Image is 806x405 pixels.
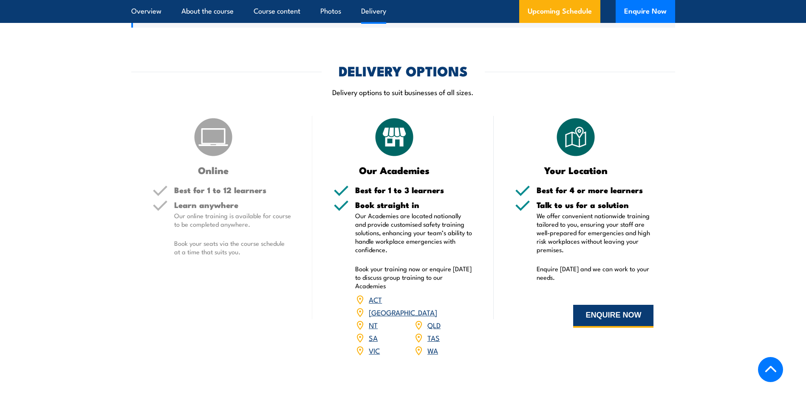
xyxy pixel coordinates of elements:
a: WA [427,345,438,355]
h5: Best for 1 to 12 learners [174,186,291,194]
h3: Our Academies [334,165,455,175]
a: ACT [369,294,382,304]
a: NT [369,320,378,330]
h3: Online [153,165,274,175]
a: [GEOGRAPHIC_DATA] [369,307,437,317]
p: Enquire [DATE] and we can work to your needs. [537,264,654,281]
a: SA [369,332,378,343]
p: Our Academies are located nationally and provide customised safety training solutions, enhancing ... [355,211,472,254]
p: Delivery options to suit businesses of all sizes. [131,87,675,97]
a: TAS [427,332,440,343]
h5: Best for 4 or more learners [537,186,654,194]
h5: Best for 1 to 3 learners [355,186,472,194]
h2: DELIVERY OPTIONS [339,65,468,76]
h3: Your Location [515,165,637,175]
h5: Talk to us for a solution [537,201,654,209]
p: We offer convenient nationwide training tailored to you, ensuring your staff are well-prepared fo... [537,211,654,254]
button: ENQUIRE NOW [573,305,653,328]
h5: Book straight in [355,201,472,209]
p: Our online training is available for course to be completed anywhere. [174,211,291,228]
a: VIC [369,345,380,355]
p: Book your seats via the course schedule at a time that suits you. [174,239,291,256]
p: Book your training now or enquire [DATE] to discuss group training to our Academies [355,264,472,290]
a: QLD [427,320,441,330]
h5: Learn anywhere [174,201,291,209]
